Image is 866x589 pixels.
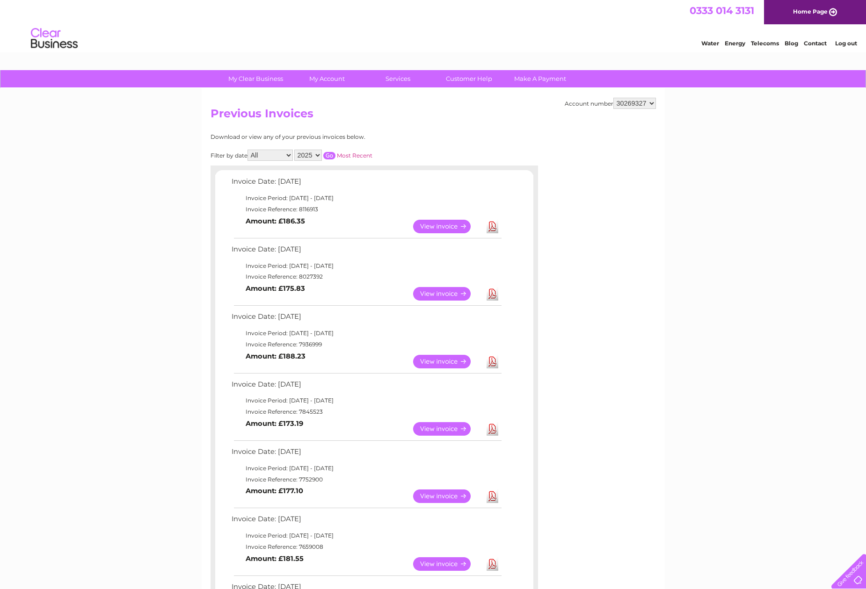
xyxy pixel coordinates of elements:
[211,134,456,140] div: Download or view any of your previous invoices below.
[229,271,503,282] td: Invoice Reference: 8027392
[246,217,305,225] b: Amount: £186.35
[229,328,503,339] td: Invoice Period: [DATE] - [DATE]
[413,355,482,368] a: View
[211,150,456,161] div: Filter by date
[229,474,503,485] td: Invoice Reference: 7752900
[413,422,482,436] a: View
[211,107,656,125] h2: Previous Invoices
[487,287,498,301] a: Download
[229,378,503,395] td: Invoice Date: [DATE]
[725,40,745,47] a: Energy
[690,5,754,16] a: 0333 014 3131
[502,70,579,87] a: Make A Payment
[785,40,798,47] a: Blog
[487,422,498,436] a: Download
[246,419,303,428] b: Amount: £173.19
[229,541,503,553] td: Invoice Reference: 7659008
[413,220,482,233] a: View
[288,70,365,87] a: My Account
[413,489,482,503] a: View
[229,193,503,204] td: Invoice Period: [DATE] - [DATE]
[359,70,437,87] a: Services
[246,284,305,293] b: Amount: £175.83
[413,287,482,301] a: View
[229,445,503,463] td: Invoice Date: [DATE]
[229,310,503,328] td: Invoice Date: [DATE]
[229,243,503,260] td: Invoice Date: [DATE]
[487,220,498,233] a: Download
[701,40,719,47] a: Water
[229,530,503,541] td: Invoice Period: [DATE] - [DATE]
[217,70,294,87] a: My Clear Business
[430,70,508,87] a: Customer Help
[229,204,503,215] td: Invoice Reference: 8116913
[229,463,503,474] td: Invoice Period: [DATE] - [DATE]
[229,406,503,417] td: Invoice Reference: 7845523
[229,260,503,272] td: Invoice Period: [DATE] - [DATE]
[229,175,503,193] td: Invoice Date: [DATE]
[246,487,303,495] b: Amount: £177.10
[751,40,779,47] a: Telecoms
[229,339,503,350] td: Invoice Reference: 7936999
[246,554,304,563] b: Amount: £181.55
[413,557,482,571] a: View
[337,152,372,159] a: Most Recent
[487,355,498,368] a: Download
[212,5,655,45] div: Clear Business is a trading name of Verastar Limited (registered in [GEOGRAPHIC_DATA] No. 3667643...
[565,98,656,109] div: Account number
[246,352,306,360] b: Amount: £188.23
[804,40,827,47] a: Contact
[487,489,498,503] a: Download
[229,395,503,406] td: Invoice Period: [DATE] - [DATE]
[487,557,498,571] a: Download
[30,24,78,53] img: logo.png
[835,40,857,47] a: Log out
[229,513,503,530] td: Invoice Date: [DATE]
